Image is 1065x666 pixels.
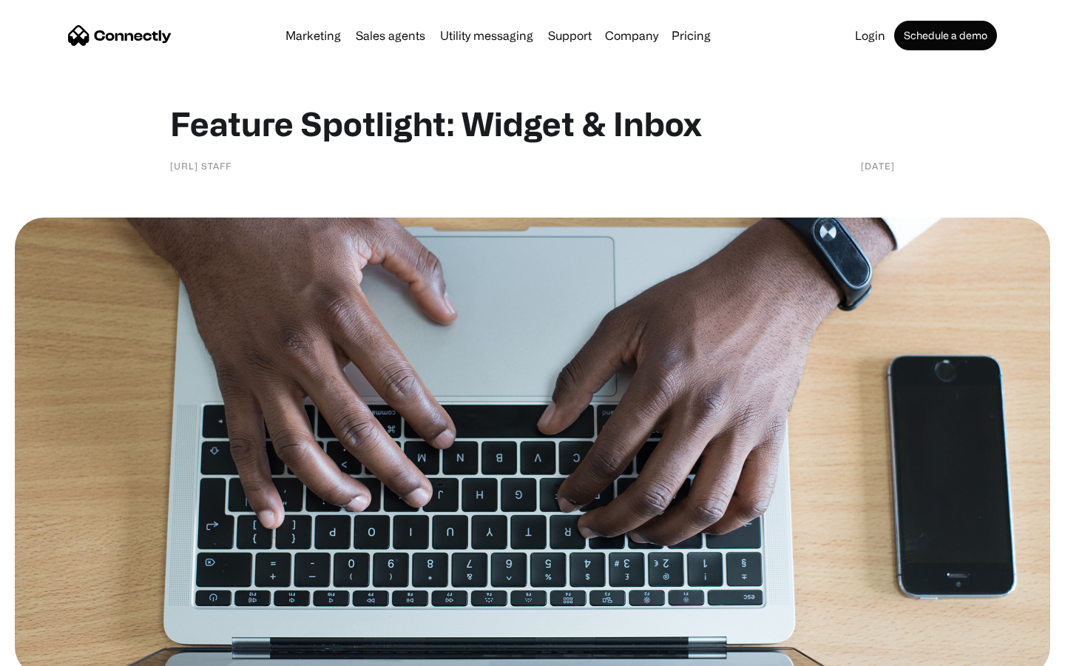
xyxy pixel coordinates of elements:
h1: Feature Spotlight: Widget & Inbox [170,104,895,144]
a: Pricing [666,30,717,41]
div: Company [605,25,658,46]
a: Support [542,30,598,41]
a: Marketing [280,30,347,41]
div: [URL] staff [170,158,231,173]
a: Login [849,30,891,41]
a: Sales agents [350,30,431,41]
div: [DATE] [861,158,895,173]
aside: Language selected: English [15,640,89,661]
ul: Language list [30,640,89,661]
a: Schedule a demo [894,21,997,50]
a: Utility messaging [434,30,539,41]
